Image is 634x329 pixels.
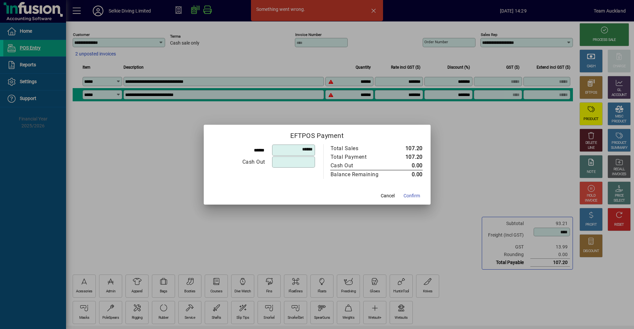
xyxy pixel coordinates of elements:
div: Balance Remaining [331,171,386,179]
td: Total Sales [330,144,393,153]
td: 0.00 [393,170,423,179]
span: Confirm [404,192,420,199]
button: Cancel [377,190,398,202]
td: 0.00 [393,161,423,170]
div: Cash Out [212,158,265,166]
td: Total Payment [330,153,393,161]
h2: EFTPOS Payment [204,125,431,144]
td: 107.20 [393,144,423,153]
button: Confirm [401,190,423,202]
td: 107.20 [393,153,423,161]
div: Cash Out [331,162,386,170]
span: Cancel [381,192,395,199]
